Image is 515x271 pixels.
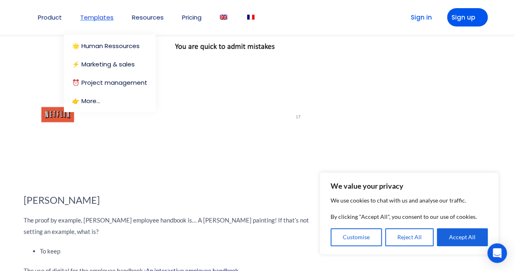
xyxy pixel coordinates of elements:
[398,8,439,26] a: Sign in
[24,194,329,206] h4: [PERSON_NAME]
[132,14,164,20] a: Resources
[72,79,147,86] a: ⏰ Project management
[80,14,114,20] a: Templates
[331,228,382,246] button: Customise
[385,228,434,246] button: Reject All
[72,43,151,49] a: 🌟 Human Ressources
[331,196,488,205] p: We use cookies to chat with us and analyse our traffic.
[487,243,507,263] div: Open Intercom Messenger
[40,245,329,257] li: To keep
[331,181,488,191] p: We value your privacy
[24,214,329,237] p: The proof by example, [PERSON_NAME] employee handbook is… A [PERSON_NAME] painting! If that’s not...
[447,8,488,26] a: Sign up
[38,14,62,20] a: Product
[72,61,147,67] a: ⚡️ Marketing & sales
[247,15,254,20] img: French
[437,228,488,246] button: Accept All
[220,15,227,20] img: English
[72,98,151,104] a: 👉 More…
[182,14,202,20] a: Pricing
[331,212,488,222] p: By clicking "Accept All", you consent to our use of cookies.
